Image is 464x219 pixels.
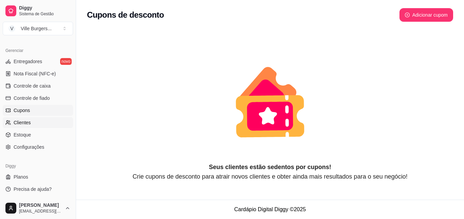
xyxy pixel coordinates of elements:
[3,45,73,56] div: Gerenciar
[19,5,70,11] span: Diggy
[14,58,42,65] span: Entregadores
[87,162,453,172] article: Seus clientes estão sedentos por cupons!
[14,131,31,138] span: Estoque
[14,70,56,77] span: Nota Fiscal (NFC-e)
[14,174,28,180] span: Planos
[3,93,73,104] a: Controle de fiado
[87,10,164,20] h2: Cupons de desconto
[399,8,453,22] button: plus-circleAdicionar cupom
[87,43,453,162] div: animation
[3,3,73,19] a: DiggySistema de Gestão
[3,22,73,35] button: Select a team
[19,208,62,214] span: [EMAIL_ADDRESS][DOMAIN_NAME]
[3,200,73,216] button: [PERSON_NAME][EMAIL_ADDRESS][DOMAIN_NAME]
[14,107,30,114] span: Cupons
[8,25,15,32] span: V
[76,200,464,219] footer: Cardápio Digital Diggy © 2025
[3,184,73,195] a: Precisa de ajuda?
[3,105,73,116] a: Cupons
[3,161,73,171] div: Diggy
[405,13,410,17] span: plus-circle
[14,95,50,102] span: Controle de fiado
[19,202,62,208] span: [PERSON_NAME]
[14,83,51,89] span: Controle de caixa
[14,119,31,126] span: Clientes
[87,172,453,181] article: Crie cupons de desconto para atrair novos clientes e obter ainda mais resultados para o seu negócio!
[21,25,52,32] div: Ville Burgers ...
[14,144,44,150] span: Configurações
[3,129,73,140] a: Estoque
[3,68,73,79] a: Nota Fiscal (NFC-e)
[19,11,70,17] span: Sistema de Gestão
[14,186,52,193] span: Precisa de ajuda?
[3,80,73,91] a: Controle de caixa
[3,142,73,152] a: Configurações
[3,171,73,182] a: Planos
[3,56,73,67] a: Entregadoresnovo
[3,117,73,128] a: Clientes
